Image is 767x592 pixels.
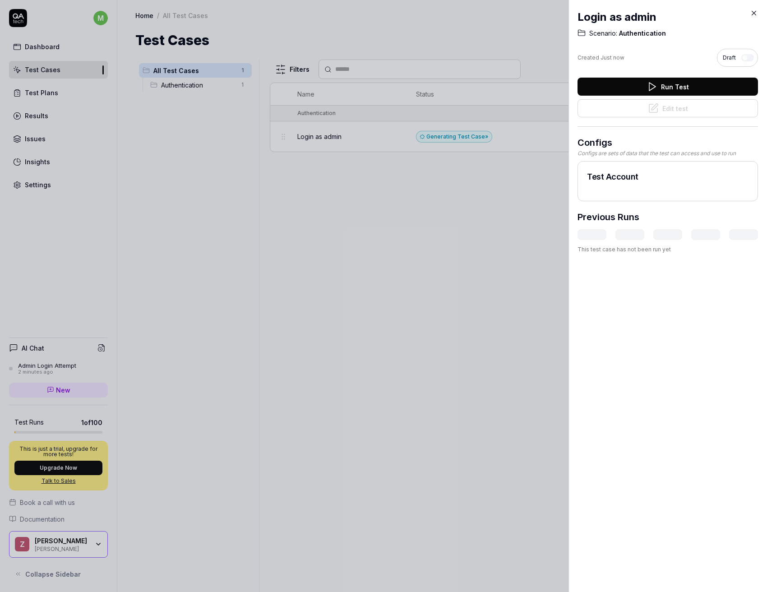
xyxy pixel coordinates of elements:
[578,136,758,149] h3: Configs
[589,29,617,38] span: Scenario:
[601,54,624,61] time: Just now
[578,245,758,254] div: This test case has not been run yet
[617,29,666,38] span: Authentication
[587,171,749,183] h2: Test Account
[578,78,758,96] button: Run Test
[723,54,736,62] span: Draft
[578,54,624,62] div: Created
[578,9,758,25] h2: Login as admin
[578,149,758,157] div: Configs are sets of data that the test can access and use to run
[578,210,639,224] h3: Previous Runs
